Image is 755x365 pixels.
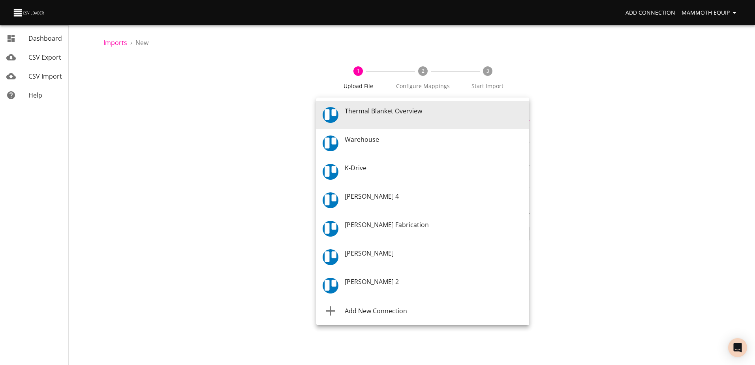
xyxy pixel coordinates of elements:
[323,135,338,151] div: Tool
[323,221,338,237] img: Trello
[345,307,407,315] span: Add New Connection
[323,249,338,265] div: Tool
[345,135,379,144] span: Warehouse
[323,278,338,294] img: Trello
[345,277,399,286] span: [PERSON_NAME] 2
[323,135,338,151] img: Trello
[345,220,429,229] span: [PERSON_NAME] Fabrication
[345,164,366,172] span: K-Drive
[323,249,338,265] img: Trello
[345,249,394,258] span: [PERSON_NAME]
[323,278,338,294] div: Tool
[323,164,338,180] img: Trello
[323,221,338,237] div: Tool
[345,192,399,201] span: [PERSON_NAME] 4
[323,164,338,180] div: Tool
[323,192,338,208] div: Tool
[323,107,338,123] div: Tool
[323,107,338,123] img: Trello
[728,338,747,357] div: Open Intercom Messenger
[345,107,422,115] span: Thermal Blanket Overview
[323,192,338,208] img: Trello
